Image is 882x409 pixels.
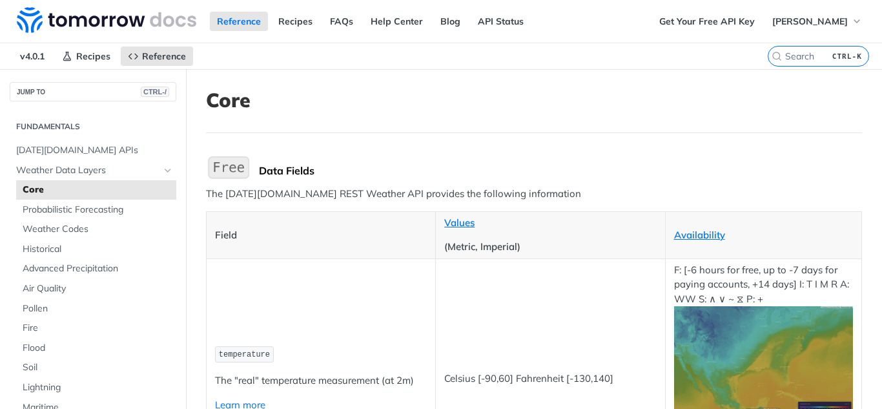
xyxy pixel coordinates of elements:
a: Get Your Free API Key [652,12,762,31]
span: Flood [23,342,173,355]
svg: Search [772,51,782,61]
a: Help Center [364,12,430,31]
span: CTRL-/ [141,87,169,97]
a: Pollen [16,299,176,319]
div: Data Fields [259,164,862,177]
a: Soil [16,358,176,377]
a: Core [16,180,176,200]
a: Weather Codes [16,220,176,239]
span: Recipes [76,50,110,62]
span: Fire [23,322,173,335]
p: The [DATE][DOMAIN_NAME] REST Weather API provides the following information [206,187,862,202]
a: Blog [433,12,467,31]
p: (Metric, Imperial) [444,240,656,255]
span: Advanced Precipitation [23,262,173,275]
span: Weather Codes [23,223,173,236]
a: API Status [471,12,531,31]
span: Core [23,184,173,196]
span: Expand image [674,353,854,365]
a: Advanced Precipitation [16,259,176,278]
a: FAQs [323,12,360,31]
span: Historical [23,243,173,256]
span: Reference [142,50,186,62]
p: The "real" temperature measurement (at 2m) [215,373,427,388]
span: Pollen [23,302,173,315]
span: [PERSON_NAME] [772,16,848,27]
span: [DATE][DOMAIN_NAME] APIs [16,144,173,157]
a: Weather Data LayersHide subpages for Weather Data Layers [10,161,176,180]
img: Tomorrow.io Weather API Docs [17,7,196,33]
a: Availability [674,229,725,241]
a: Recipes [55,47,118,66]
kbd: CTRL-K [829,50,865,63]
a: Reference [210,12,268,31]
a: Values [444,216,475,229]
a: Air Quality [16,279,176,299]
a: [DATE][DOMAIN_NAME] APIs [10,141,176,160]
button: Hide subpages for Weather Data Layers [163,165,173,176]
a: Probabilistic Forecasting [16,200,176,220]
p: Celsius [-90,60] Fahrenheit [-130,140] [444,372,656,386]
span: v4.0.1 [13,47,52,66]
p: Field [215,228,427,243]
h2: Fundamentals [10,121,176,132]
span: Air Quality [23,282,173,295]
span: temperature [219,350,270,359]
button: JUMP TOCTRL-/ [10,82,176,101]
a: Lightning [16,378,176,397]
h1: Core [206,89,862,112]
span: Probabilistic Forecasting [23,204,173,216]
a: Recipes [271,12,320,31]
a: Historical [16,240,176,259]
span: Weather Data Layers [16,164,159,177]
a: Flood [16,339,176,358]
span: Soil [23,361,173,374]
a: Reference [121,47,193,66]
button: [PERSON_NAME] [765,12,869,31]
span: Lightning [23,381,173,394]
a: Fire [16,319,176,338]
